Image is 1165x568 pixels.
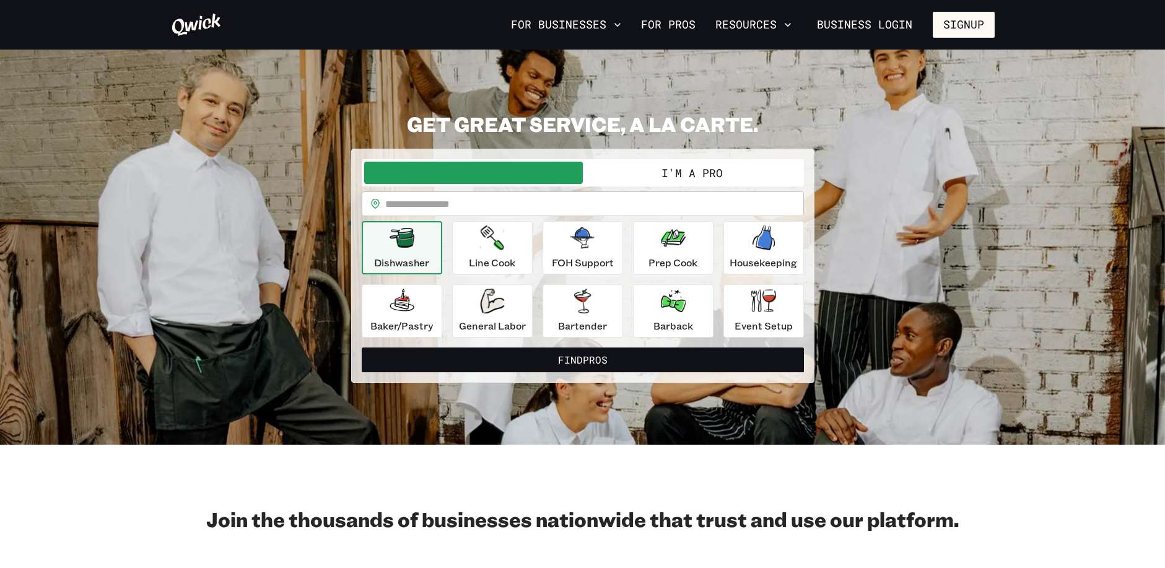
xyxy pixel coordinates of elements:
[653,318,693,333] p: Barback
[806,12,923,38] a: Business Login
[723,284,804,338] button: Event Setup
[648,255,697,270] p: Prep Cook
[723,221,804,274] button: Housekeeping
[543,284,623,338] button: Bartender
[506,14,626,35] button: For Businesses
[452,284,533,338] button: General Labor
[459,318,526,333] p: General Labor
[633,221,713,274] button: Prep Cook
[633,284,713,338] button: Barback
[710,14,796,35] button: Resources
[558,318,607,333] p: Bartender
[636,14,700,35] a: For Pros
[171,507,995,531] h2: Join the thousands of businesses nationwide that trust and use our platform.
[583,162,801,184] button: I'm a Pro
[351,111,814,136] h2: GET GREAT SERVICE, A LA CARTE.
[362,221,442,274] button: Dishwasher
[364,162,583,184] button: I'm a Business
[552,255,614,270] p: FOH Support
[370,318,433,333] p: Baker/Pastry
[735,318,793,333] p: Event Setup
[469,255,515,270] p: Line Cook
[362,284,442,338] button: Baker/Pastry
[362,347,804,372] button: FindPros
[374,255,429,270] p: Dishwasher
[452,221,533,274] button: Line Cook
[730,255,797,270] p: Housekeeping
[933,12,995,38] button: Signup
[543,221,623,274] button: FOH Support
